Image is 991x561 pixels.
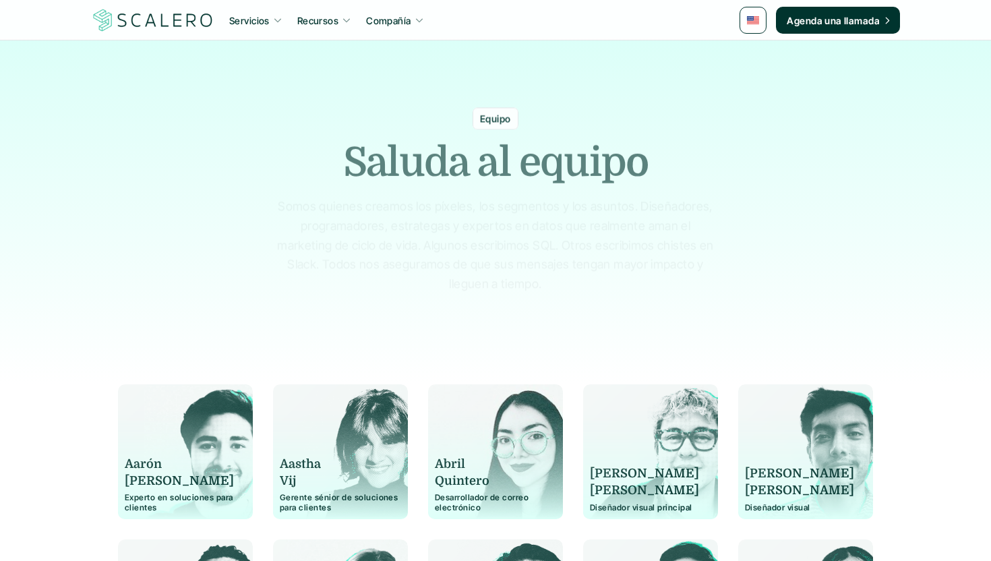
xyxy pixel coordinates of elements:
p: Experto en soluciones para clientes [125,493,246,512]
p: Desarrollador de correo electrónico [435,493,556,512]
p: Somos quienes creamos los píxeles, los segmentos y los asuntos. Diseñadores, programadores, estra... [276,197,715,294]
p: [PERSON_NAME] [745,465,854,482]
p: Aarón [125,456,234,473]
p: Quintero [435,473,544,490]
p: [PERSON_NAME] [590,465,699,482]
p: Abril [435,456,544,473]
img: Scalero company logotype [91,7,215,33]
p: Recursos [297,13,338,28]
p: Vij [280,473,389,490]
p: Diseñador visual principal [590,503,711,512]
p: Equipo [480,111,511,125]
p: Aastha [280,456,389,473]
p: Servicios [229,13,270,28]
a: Agenda una llamada [776,7,900,34]
p: Diseñador visual [745,503,866,512]
p: Gerente sénior de soluciones para clientes [280,493,401,512]
p: Agenda una llamada [787,13,880,28]
h1: Saluda al equipo [343,138,648,187]
p: [PERSON_NAME] [590,482,699,499]
p: [PERSON_NAME] [745,482,854,499]
a: Scalero company logotype [91,8,215,32]
p: [PERSON_NAME] [125,473,234,490]
p: Compañía [366,13,411,28]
